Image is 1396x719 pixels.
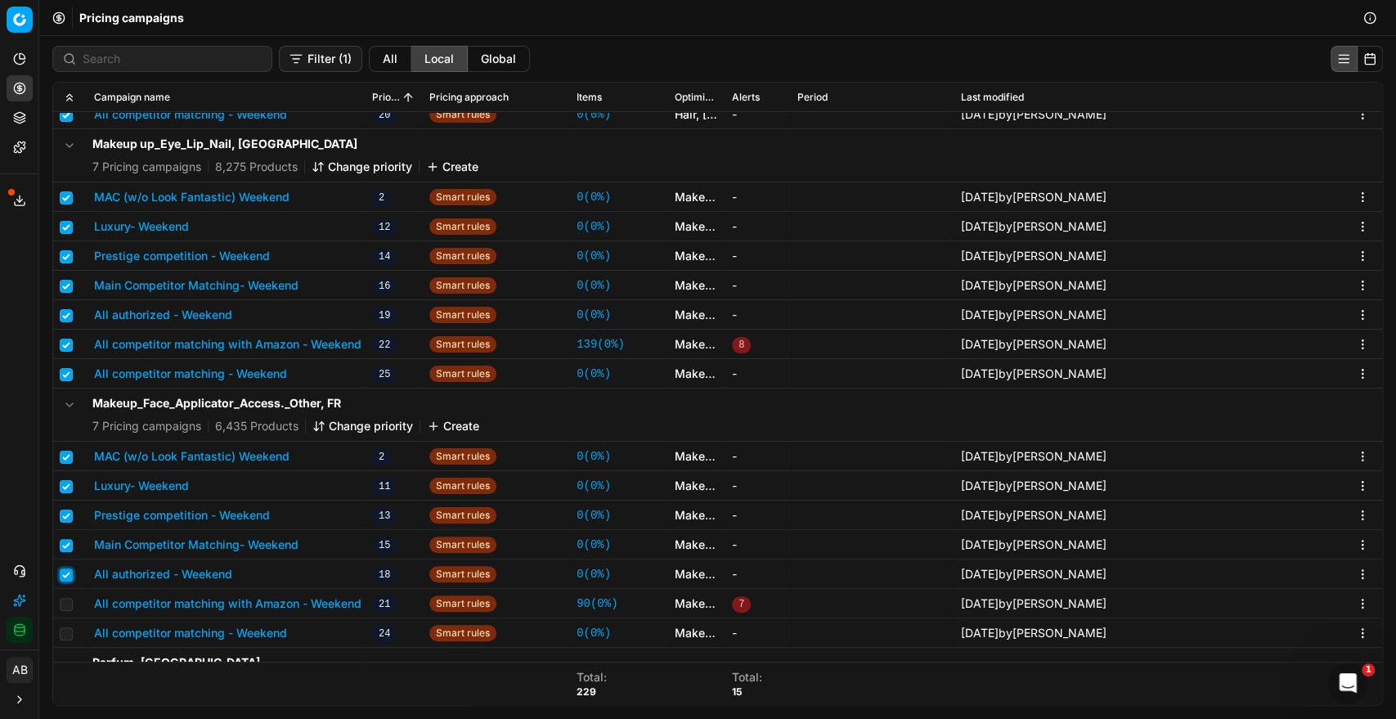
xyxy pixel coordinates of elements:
[961,478,1106,494] div: by [PERSON_NAME]
[372,107,397,124] span: 20
[675,106,719,123] a: Hair, [GEOGRAPHIC_DATA]
[429,625,496,641] span: Smart rules
[961,566,1106,582] div: by [PERSON_NAME]
[429,218,496,235] span: Smart rules
[577,669,607,685] div: Total :
[92,395,479,411] h5: Makeup_Face_Applicator_Access._Other, FR
[961,448,1106,465] div: by [PERSON_NAME]
[94,507,270,524] button: Prestige competition - Weekend
[312,418,413,434] button: Change priority
[961,219,999,233] span: [DATE]
[279,46,362,72] button: Filter (1)
[725,100,791,129] td: -
[577,277,611,294] a: 0(0%)
[94,91,170,104] span: Campaign name
[79,10,184,26] nav: breadcrumb
[468,46,530,72] button: global
[372,596,397,613] span: 21
[725,271,791,300] td: -
[372,449,391,465] span: 2
[961,248,1106,264] div: by [PERSON_NAME]
[215,159,298,175] span: 8,275 Products
[94,248,270,264] button: Prestige competition - Weekend
[429,106,496,123] span: Smart rules
[577,566,611,582] a: 0(0%)
[961,249,999,263] span: [DATE]
[732,669,762,685] div: Total :
[797,91,828,104] span: Period
[675,507,719,524] a: Makeup_Face_Applicator_Access._Other, FR
[961,307,1106,323] div: by [PERSON_NAME]
[961,107,999,121] span: [DATE]
[577,478,611,494] a: 0(0%)
[675,366,719,382] a: Makeup up_Eye_Lip_Nail, [GEOGRAPHIC_DATA]
[577,218,611,235] a: 0(0%)
[372,567,397,583] span: 18
[577,189,611,205] a: 0(0%)
[577,448,611,465] a: 0(0%)
[675,625,719,641] a: Makeup_Face_Applicator_Access._Other, FR
[429,336,496,353] span: Smart rules
[372,366,397,383] span: 25
[961,567,999,581] span: [DATE]
[94,625,287,641] button: All competitor matching - Weekend
[961,91,1024,104] span: Last modified
[429,507,496,524] span: Smart rules
[675,91,719,104] span: Optimization groups
[725,212,791,241] td: -
[429,566,496,582] span: Smart rules
[577,248,611,264] a: 0(0%)
[675,537,719,553] a: Makeup_Face_Applicator_Access._Other, FR
[372,537,397,554] span: 15
[577,537,611,553] a: 0(0%)
[429,478,496,494] span: Smart rules
[675,248,719,264] a: Makeup up_Eye_Lip_Nail, [GEOGRAPHIC_DATA]
[92,418,201,434] span: 7 Pricing campaigns
[94,218,189,235] button: Luxury- Weekend
[961,278,999,292] span: [DATE]
[961,508,999,522] span: [DATE]
[1362,663,1375,676] span: 1
[94,566,232,582] button: All authorized - Weekend
[312,159,412,175] button: Change priority
[94,595,361,612] button: All competitor matching with Amazon - Weekend
[961,336,1106,353] div: by [PERSON_NAME]
[732,685,762,699] div: 15
[961,277,1106,294] div: by [PERSON_NAME]
[372,190,391,206] span: 2
[961,595,1106,612] div: by [PERSON_NAME]
[961,106,1106,123] div: by [PERSON_NAME]
[961,189,1106,205] div: by [PERSON_NAME]
[961,537,999,551] span: [DATE]
[961,366,999,380] span: [DATE]
[725,442,791,471] td: -
[675,189,719,205] a: Makeup up_Eye_Lip_Nail, [GEOGRAPHIC_DATA]
[577,507,611,524] a: 0(0%)
[577,366,611,382] a: 0(0%)
[7,658,32,682] span: AB
[94,336,361,353] button: All competitor matching with Amazon - Weekend
[429,366,496,382] span: Smart rules
[429,248,496,264] span: Smart rules
[372,308,397,324] span: 19
[961,596,999,610] span: [DATE]
[94,448,290,465] button: MAC (w/o Look Fantastic) Weekend
[429,91,509,104] span: Pricing approach
[429,537,496,553] span: Smart rules
[372,91,400,104] span: Priority
[961,449,999,463] span: [DATE]
[725,182,791,212] td: -
[429,595,496,612] span: Smart rules
[675,336,719,353] a: Makeup up_Eye_Lip_Nail, [GEOGRAPHIC_DATA]
[7,657,33,683] button: AB
[961,366,1106,382] div: by [PERSON_NAME]
[369,46,411,72] button: all
[94,307,232,323] button: All authorized - Weekend
[94,537,299,553] button: Main Competitor Matching- Weekend
[215,418,299,434] span: 6,435 Products
[675,478,719,494] a: Makeup_Face_Applicator_Access._Other, FR
[372,626,397,642] span: 24
[725,241,791,271] td: -
[675,277,719,294] a: Makeup up_Eye_Lip_Nail, [GEOGRAPHIC_DATA]
[577,595,617,612] a: 90(0%)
